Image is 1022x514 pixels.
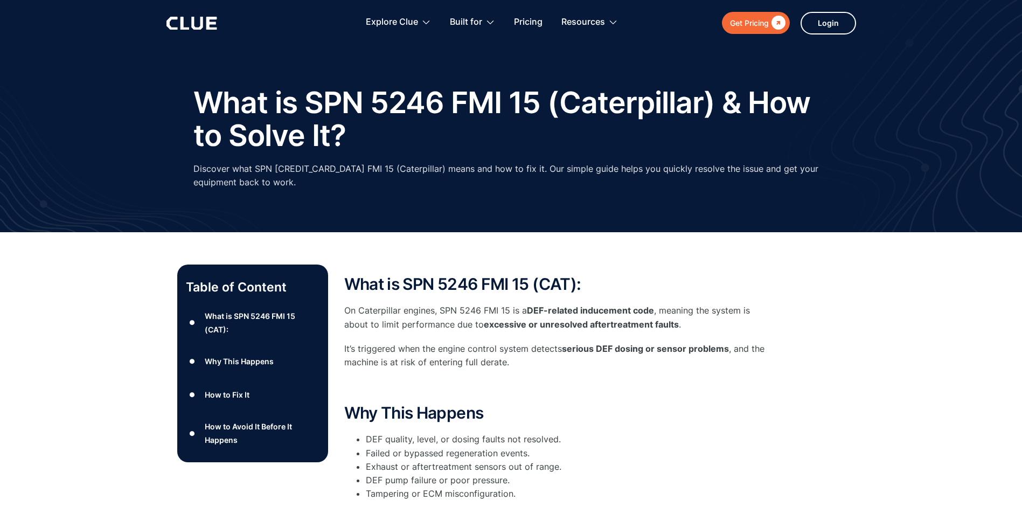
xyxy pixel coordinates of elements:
[186,387,319,403] a: ●How to Fix It
[186,353,319,370] a: ●Why This Happens
[366,447,775,460] li: Failed or bypassed regeneration events.
[450,5,495,39] div: Built for
[722,12,790,34] a: Get Pricing
[561,5,605,39] div: Resources
[186,315,199,331] div: ●
[186,420,319,447] a: ●How to Avoid It Before It Happens
[344,342,775,369] p: It’s triggered when the engine control system detects , and the machine is at risk of entering fu...
[366,460,775,474] li: Exhaust or aftertreatment sensors out of range.
[450,5,482,39] div: Built for
[769,16,785,30] div: 
[366,474,775,487] li: DEF pump failure or poor pressure.
[801,12,856,34] a: Login
[186,426,199,442] div: ●
[562,343,729,354] strong: serious DEF dosing or sensor problems
[561,5,618,39] div: Resources
[514,5,543,39] a: Pricing
[366,487,775,501] li: Tampering or ECM misconfiguration.
[186,353,199,370] div: ●
[527,305,654,316] strong: DEF-related inducement code
[186,309,319,336] a: ●What is SPN 5246 FMI 15 (CAT):
[193,86,829,151] h1: What is SPN 5246 FMI 15 (Caterpillar) & How to Solve It?
[205,388,249,401] div: How to Fix It
[366,5,431,39] div: Explore Clue
[186,279,319,296] p: Table of Content
[344,404,775,422] h2: Why This Happens
[205,420,319,447] div: How to Avoid It Before It Happens
[344,304,775,331] p: On Caterpillar engines, SPN 5246 FMI 15 is a , meaning the system is about to limit performance d...
[484,319,679,330] strong: excessive or unresolved aftertreatment faults
[205,309,319,336] div: What is SPN 5246 FMI 15 (CAT):
[205,355,274,368] div: Why This Happens
[366,433,775,446] li: DEF quality, level, or dosing faults not resolved.
[344,380,775,393] p: ‍
[186,387,199,403] div: ●
[730,16,769,30] div: Get Pricing
[193,162,829,189] p: Discover what SPN [CREDIT_CARD_DATA] FMI 15 (Caterpillar) means and how to fix it. Our simple gui...
[344,275,775,293] h2: What is SPN 5246 FMI 15 (CAT):
[366,5,418,39] div: Explore Clue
